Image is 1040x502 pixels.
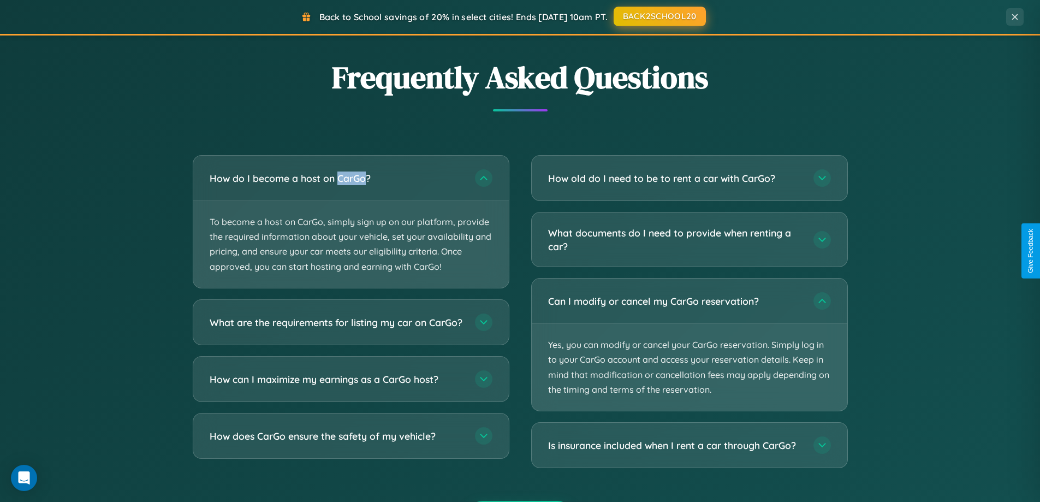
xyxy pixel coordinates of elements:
h2: Frequently Asked Questions [193,56,848,98]
h3: How do I become a host on CarGo? [210,172,464,185]
h3: Can I modify or cancel my CarGo reservation? [548,294,803,308]
div: Give Feedback [1027,229,1035,273]
h3: Is insurance included when I rent a car through CarGo? [548,439,803,452]
p: Yes, you can modify or cancel your CarGo reservation. Simply log in to your CarGo account and acc... [532,324,847,411]
h3: How old do I need to be to rent a car with CarGo? [548,172,803,185]
h3: How can I maximize my earnings as a CarGo host? [210,372,464,386]
button: BACK2SCHOOL20 [614,7,706,26]
p: To become a host on CarGo, simply sign up on our platform, provide the required information about... [193,201,509,288]
h3: What are the requirements for listing my car on CarGo? [210,315,464,329]
h3: What documents do I need to provide when renting a car? [548,226,803,253]
div: Open Intercom Messenger [11,465,37,491]
h3: How does CarGo ensure the safety of my vehicle? [210,429,464,442]
span: Back to School savings of 20% in select cities! Ends [DATE] 10am PT. [319,11,608,22]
